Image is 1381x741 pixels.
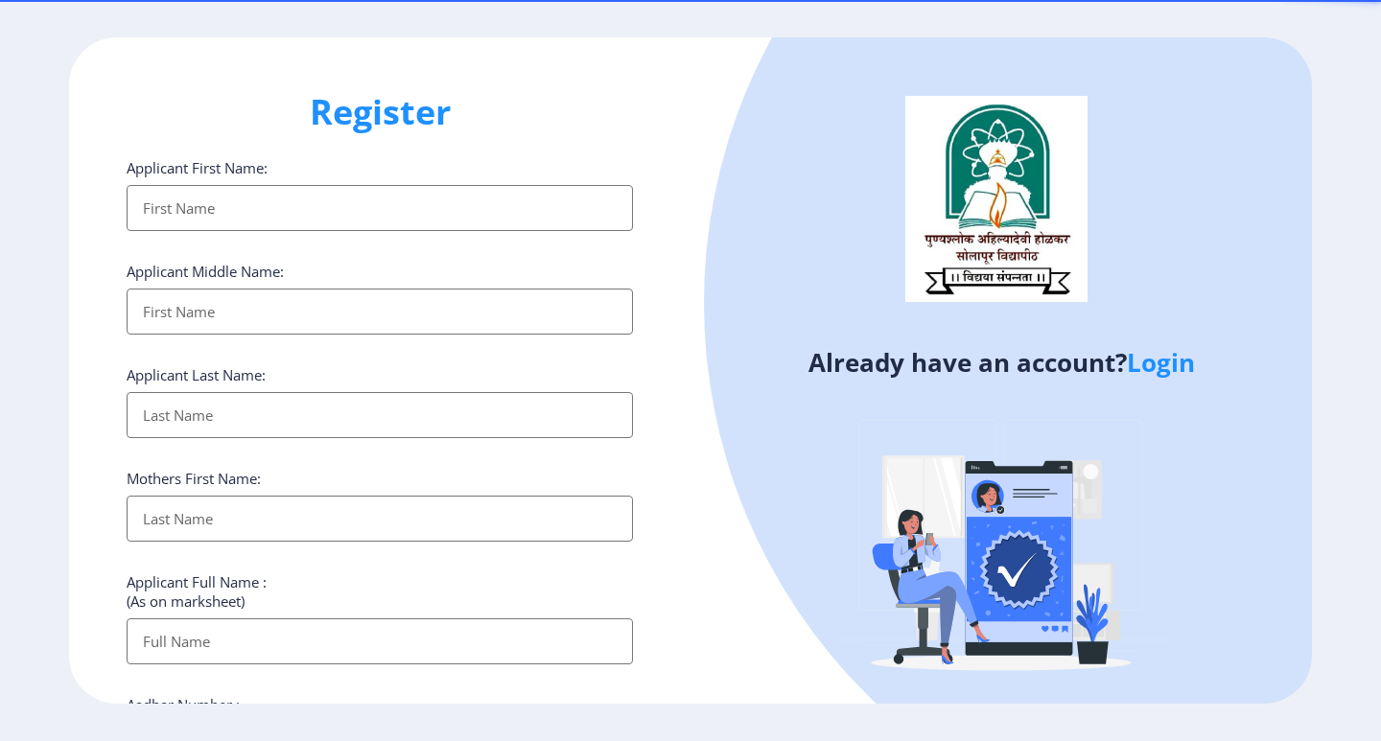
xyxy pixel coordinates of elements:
input: Last Name [127,496,633,542]
label: Aadhar Number : [127,695,240,714]
label: Applicant First Name: [127,158,268,177]
input: Last Name [127,392,633,438]
label: Mothers First Name: [127,469,261,488]
img: logo [905,96,1088,301]
input: First Name [127,185,633,231]
h1: Register [127,89,633,135]
img: Verified-rafiki.svg [833,383,1169,719]
a: Login [1127,345,1195,380]
label: Applicant Full Name : (As on marksheet) [127,572,267,611]
label: Applicant Last Name: [127,365,266,384]
label: Applicant Middle Name: [127,262,284,281]
input: Full Name [127,618,633,664]
input: First Name [127,289,633,335]
h4: Already have an account? [705,347,1298,378]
